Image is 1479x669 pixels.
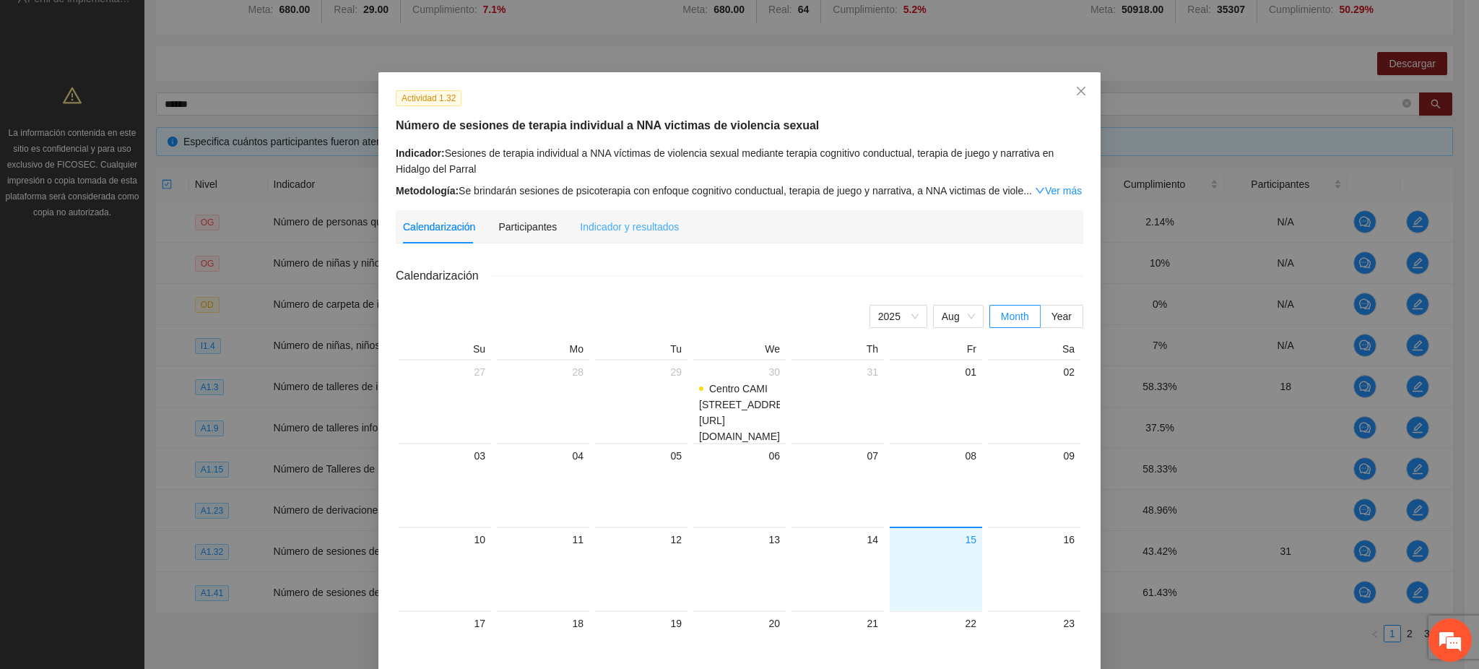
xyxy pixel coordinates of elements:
td: 2025-08-07 [789,443,887,527]
div: 19 [601,615,682,632]
td: 2025-08-16 [985,527,1083,610]
div: 14 [797,531,878,548]
div: 22 [895,615,976,632]
td: 2025-08-15 [887,527,985,610]
td: 2025-08-14 [789,527,887,610]
td: 2025-07-30 [690,359,789,443]
td: 2025-08-11 [494,527,592,610]
td: 2025-08-01 [887,359,985,443]
span: Calendarización [396,267,490,285]
div: 13 [699,531,780,548]
span: Year [1051,311,1072,322]
div: 06 [699,447,780,465]
div: 08 [895,447,976,465]
div: 30 [699,363,780,381]
th: Mo [494,342,592,359]
span: 2025 [878,306,919,327]
textarea: Escriba su mensaje y pulse “Intro” [7,394,275,445]
div: 01 [895,363,976,381]
strong: Metodología: [396,185,459,197]
div: 31 [797,363,878,381]
div: 16 [994,531,1075,548]
th: Tu [592,342,690,359]
td: 2025-07-27 [396,359,494,443]
span: down [1035,186,1045,196]
div: 12 [601,531,682,548]
div: 21 [797,615,878,632]
span: Centro CAMI [STREET_ADDRESS] [URL][DOMAIN_NAME] [699,383,799,442]
div: Participantes [498,219,557,235]
span: Aug [942,306,975,327]
td: 2025-08-02 [985,359,1083,443]
div: 27 [404,363,485,381]
div: 11 [503,531,584,548]
div: Chatee con nosotros ahora [75,74,243,92]
div: 28 [503,363,584,381]
td: 2025-08-05 [592,443,690,527]
div: 03 [404,447,485,465]
th: Sa [985,342,1083,359]
div: 23 [994,615,1075,632]
td: 2025-07-28 [494,359,592,443]
div: Indicador y resultados [580,219,679,235]
div: 05 [601,447,682,465]
th: We [690,342,789,359]
div: 29 [601,363,682,381]
td: 2025-08-06 [690,443,789,527]
div: 09 [994,447,1075,465]
td: 2025-08-08 [887,443,985,527]
th: Su [396,342,494,359]
a: Expand [1035,185,1082,197]
span: ... [1023,185,1032,197]
div: 04 [503,447,584,465]
span: Estamos en línea. [84,193,199,339]
span: Month [1001,311,1029,322]
span: close [1075,85,1087,97]
td: 2025-08-10 [396,527,494,610]
div: 17 [404,615,485,632]
th: Th [789,342,887,359]
div: 10 [404,531,485,548]
div: 20 [699,615,780,632]
div: Se brindarán sesiones de psicoterapia con enfoque cognitivo conductual, terapia de juego y narrat... [396,183,1083,199]
td: 2025-08-09 [985,443,1083,527]
h5: Número de sesiones de terapia individual a NNA victimas de violencia sexual [396,117,1083,134]
div: Calendarización [403,219,475,235]
strong: Indicador: [396,147,445,159]
button: Close [1062,72,1101,111]
div: 18 [503,615,584,632]
th: Fr [887,342,985,359]
div: 15 [895,531,976,548]
td: 2025-08-03 [396,443,494,527]
span: Actividad 1.32 [396,90,461,106]
td: 2025-08-12 [592,527,690,610]
td: 2025-08-04 [494,443,592,527]
div: Minimizar ventana de chat en vivo [237,7,272,42]
td: 2025-08-13 [690,527,789,610]
td: 2025-07-31 [789,359,887,443]
div: 07 [797,447,878,465]
div: 02 [994,363,1075,381]
td: 2025-07-29 [592,359,690,443]
div: Sesiones de terapia individual a NNA víctimas de violencia sexual mediante terapia cognitivo cond... [396,145,1083,177]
